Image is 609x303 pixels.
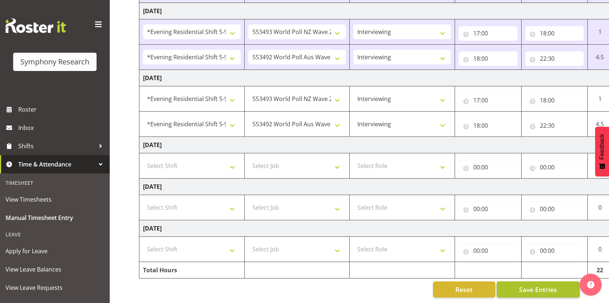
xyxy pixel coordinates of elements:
[455,285,473,294] span: Reset
[459,160,518,175] input: Click to select...
[2,260,108,278] a: View Leave Balances
[525,93,584,108] input: Click to select...
[525,202,584,216] input: Click to select...
[2,209,108,227] a: Manual Timesheet Entry
[18,104,106,115] span: Roster
[595,127,609,176] button: Feedback - Show survey
[525,118,584,133] input: Click to select...
[2,242,108,260] a: Apply for Leave
[5,264,104,275] span: View Leave Balances
[5,282,104,293] span: View Leave Requests
[2,190,108,209] a: View Timesheets
[20,56,89,67] div: Symphony Research
[459,243,518,258] input: Click to select...
[497,281,580,298] button: Save Entries
[459,51,518,66] input: Click to select...
[459,26,518,41] input: Click to select...
[587,281,594,288] img: help-xxl-2.png
[18,141,95,151] span: Shifts
[525,243,584,258] input: Click to select...
[2,175,108,190] div: Timesheet
[459,93,518,108] input: Click to select...
[5,212,104,223] span: Manual Timesheet Entry
[5,194,104,205] span: View Timesheets
[2,278,108,297] a: View Leave Requests
[5,18,66,33] img: Rosterit website logo
[525,26,584,41] input: Click to select...
[525,160,584,175] input: Click to select...
[599,134,605,160] span: Feedback
[433,281,495,298] button: Reset
[18,159,95,170] span: Time & Attendance
[5,246,104,257] span: Apply for Leave
[2,227,108,242] div: Leave
[459,118,518,133] input: Click to select...
[139,262,245,278] td: Total Hours
[459,202,518,216] input: Click to select...
[18,122,106,133] span: Inbox
[519,285,557,294] span: Save Entries
[525,51,584,66] input: Click to select...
